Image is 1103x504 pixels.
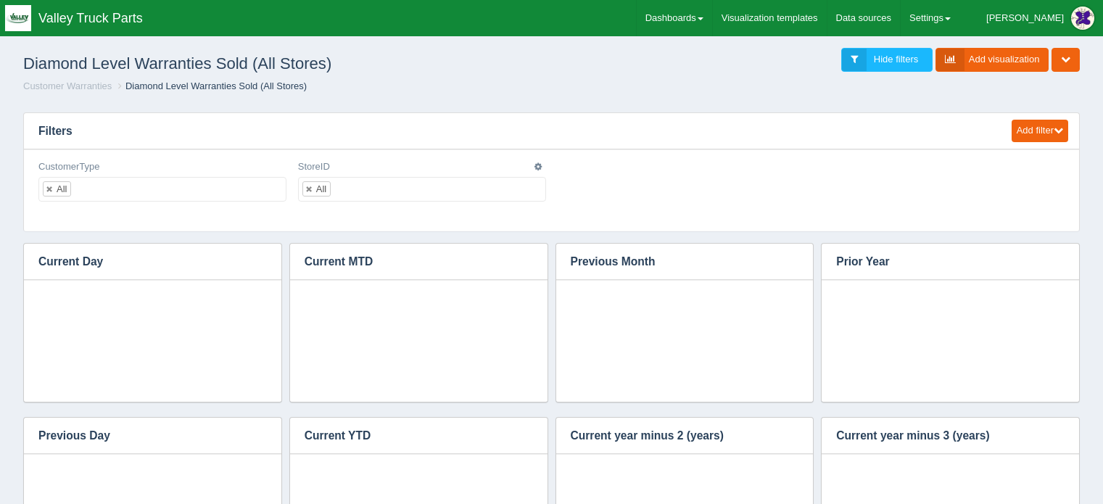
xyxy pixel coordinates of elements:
label: CustomerType [38,160,100,174]
h3: Prior Year [822,244,1057,280]
h3: Current Day [24,244,260,280]
a: Customer Warranties [23,80,112,91]
h1: Diamond Level Warranties Sold (All Stores) [23,48,552,80]
img: Profile Picture [1071,7,1094,30]
a: Hide filters [841,48,933,72]
span: Valley Truck Parts [38,11,143,25]
a: Add visualization [935,48,1049,72]
h3: Previous Month [556,244,792,280]
div: [PERSON_NAME] [986,4,1064,33]
img: q1blfpkbivjhsugxdrfq.png [5,5,31,31]
h3: Filters [24,113,998,149]
h3: Previous Day [24,418,260,454]
button: Add filter [1012,120,1068,142]
span: Hide filters [874,54,918,65]
h3: Current MTD [290,244,526,280]
h3: Current YTD [290,418,526,454]
h3: Current year minus 2 (years) [556,418,792,454]
li: Diamond Level Warranties Sold (All Stores) [115,80,307,94]
div: All [57,184,67,194]
div: All [316,184,326,194]
h3: Current year minus 3 (years) [822,418,1057,454]
label: StoreID [298,160,330,174]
